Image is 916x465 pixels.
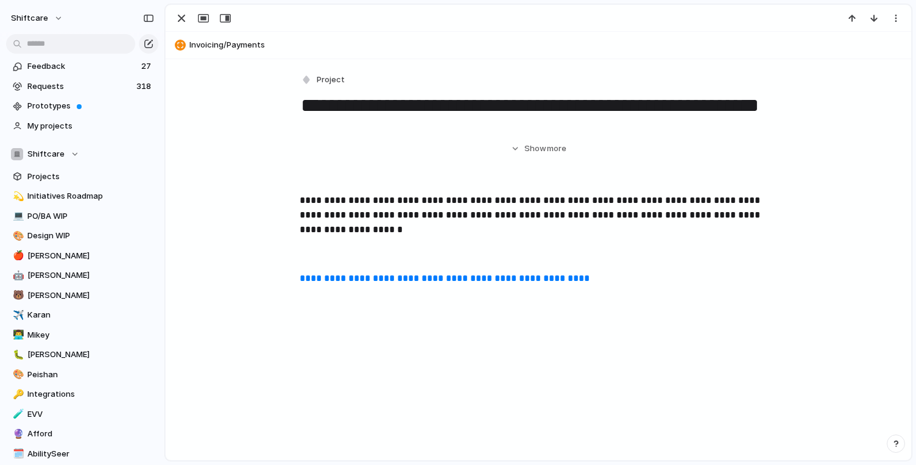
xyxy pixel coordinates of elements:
[6,57,158,76] a: Feedback27
[27,408,154,421] span: EVV
[11,369,23,381] button: 🎨
[27,349,154,361] span: [PERSON_NAME]
[27,269,154,282] span: [PERSON_NAME]
[27,60,138,73] span: Feedback
[27,100,154,112] span: Prototypes
[13,427,21,441] div: 🔮
[27,388,154,400] span: Integrations
[11,428,23,440] button: 🔮
[13,209,21,223] div: 💻
[6,145,158,163] button: Shiftcare
[6,385,158,403] a: 🔑Integrations
[27,309,154,321] span: Karan
[13,288,21,302] div: 🐻
[27,250,154,262] span: [PERSON_NAME]
[6,405,158,424] a: 🧪EVV
[6,187,158,205] a: 💫Initiatives Roadmap
[11,329,23,341] button: 👨‍💻
[13,190,21,204] div: 💫
[13,348,21,362] div: 🐛
[300,138,777,160] button: Showmore
[27,120,154,132] span: My projects
[6,286,158,305] a: 🐻[PERSON_NAME]
[6,366,158,384] a: 🎨Peishan
[6,117,158,135] a: My projects
[547,143,566,155] span: more
[189,39,906,51] span: Invoicing/Payments
[6,326,158,344] a: 👨‍💻Mikey
[13,269,21,283] div: 🤖
[11,349,23,361] button: 🐛
[6,266,158,285] a: 🤖[PERSON_NAME]
[11,448,23,460] button: 🗓️
[27,80,133,93] span: Requests
[27,171,154,183] span: Projects
[11,388,23,400] button: 🔑
[5,9,69,28] button: shiftcare
[27,230,154,242] span: Design WIP
[11,269,23,282] button: 🤖
[524,143,546,155] span: Show
[11,309,23,321] button: ✈️
[13,407,21,421] div: 🧪
[171,35,906,55] button: Invoicing/Payments
[27,369,154,381] span: Peishan
[27,210,154,222] span: PO/BA WIP
[6,247,158,265] a: 🍎[PERSON_NAME]
[6,425,158,443] a: 🔮Afford
[11,210,23,222] button: 💻
[6,77,158,96] a: Requests318
[136,80,153,93] span: 318
[13,447,21,461] div: 🗓️
[27,448,154,460] span: AbilitySeer
[13,388,21,402] div: 🔑
[6,168,158,186] a: Projects
[11,12,48,24] span: shiftcare
[6,306,158,324] a: ✈️Karan
[13,367,21,382] div: 🎨
[317,74,345,86] span: Project
[6,445,158,463] a: 🗓️AbilitySeer
[13,249,21,263] div: 🍎
[141,60,153,73] span: 27
[27,428,154,440] span: Afford
[13,328,21,342] div: 👨‍💻
[6,227,158,245] a: 🎨Design WIP
[6,207,158,225] a: 💻PO/BA WIP
[27,289,154,302] span: [PERSON_NAME]
[6,346,158,364] a: 🐛[PERSON_NAME]
[298,71,348,89] button: Project
[27,148,65,160] span: Shiftcare
[11,408,23,421] button: 🧪
[27,190,154,202] span: Initiatives Roadmap
[11,250,23,262] button: 🍎
[6,97,158,115] a: Prototypes
[27,329,154,341] span: Mikey
[13,229,21,243] div: 🎨
[11,289,23,302] button: 🐻
[11,230,23,242] button: 🎨
[13,308,21,322] div: ✈️
[11,190,23,202] button: 💫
